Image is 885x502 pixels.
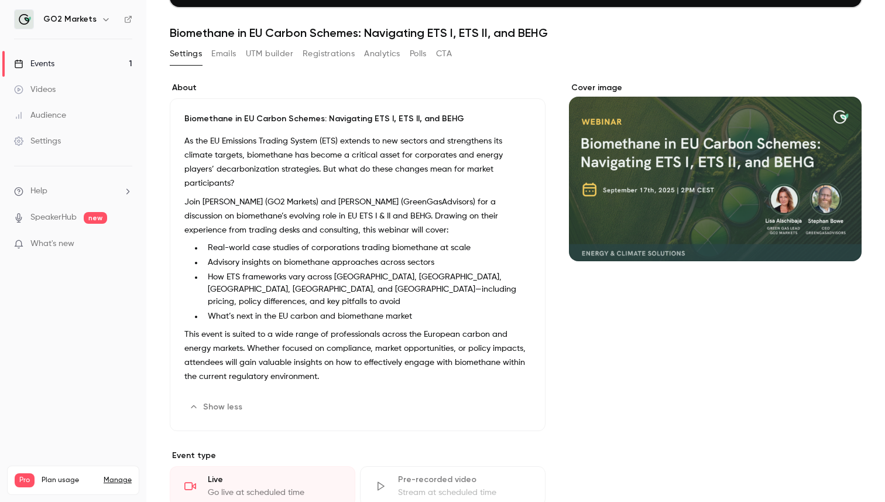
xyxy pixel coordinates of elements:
[14,110,66,121] div: Audience
[569,82,862,94] label: Cover image
[30,238,74,250] span: What's new
[436,45,452,63] button: CTA
[170,82,546,94] label: About
[14,135,61,147] div: Settings
[170,26,862,40] h1: Biomethane in EU Carbon Schemes: Navigating ETS I, ETS II, and BEHG
[84,212,107,224] span: new
[569,82,862,261] section: Cover image
[184,398,249,416] button: Show less
[203,257,531,269] li: Advisory insights on biomethane approaches across sectors
[184,113,531,125] p: Biomethane in EU Carbon Schemes: Navigating ETS I, ETS II, and BEHG
[203,310,531,323] li: What’s next in the EU carbon and biomethane market
[211,45,236,63] button: Emails
[14,185,132,197] li: help-dropdown-opener
[246,45,293,63] button: UTM builder
[104,476,132,485] a: Manage
[410,45,427,63] button: Polls
[15,473,35,487] span: Pro
[15,10,33,29] img: GO2 Markets
[398,487,531,498] div: Stream at scheduled time
[303,45,355,63] button: Registrations
[208,487,341,498] div: Go live at scheduled time
[30,211,77,224] a: SpeakerHub
[14,84,56,95] div: Videos
[30,185,47,197] span: Help
[203,242,531,254] li: Real-world case studies of corporations trading biomethane at scale
[43,13,97,25] h6: GO2 Markets
[14,58,54,70] div: Events
[208,474,341,486] div: Live
[170,45,202,63] button: Settings
[184,134,531,190] p: As the EU Emissions Trading System (ETS) extends to new sectors and strengthens its climate targe...
[203,271,531,308] li: How ETS frameworks vary across [GEOGRAPHIC_DATA], [GEOGRAPHIC_DATA], [GEOGRAPHIC_DATA], [GEOGRAPH...
[184,195,531,237] p: Join [PERSON_NAME] (GO2 Markets) and [PERSON_NAME] (GreenGasAdvisors) for a discussion on biometh...
[364,45,400,63] button: Analytics
[42,476,97,485] span: Plan usage
[184,327,531,384] p: This event is suited to a wide range of professionals across the European carbon and energy marke...
[398,474,531,486] div: Pre-recorded video
[170,450,546,462] p: Event type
